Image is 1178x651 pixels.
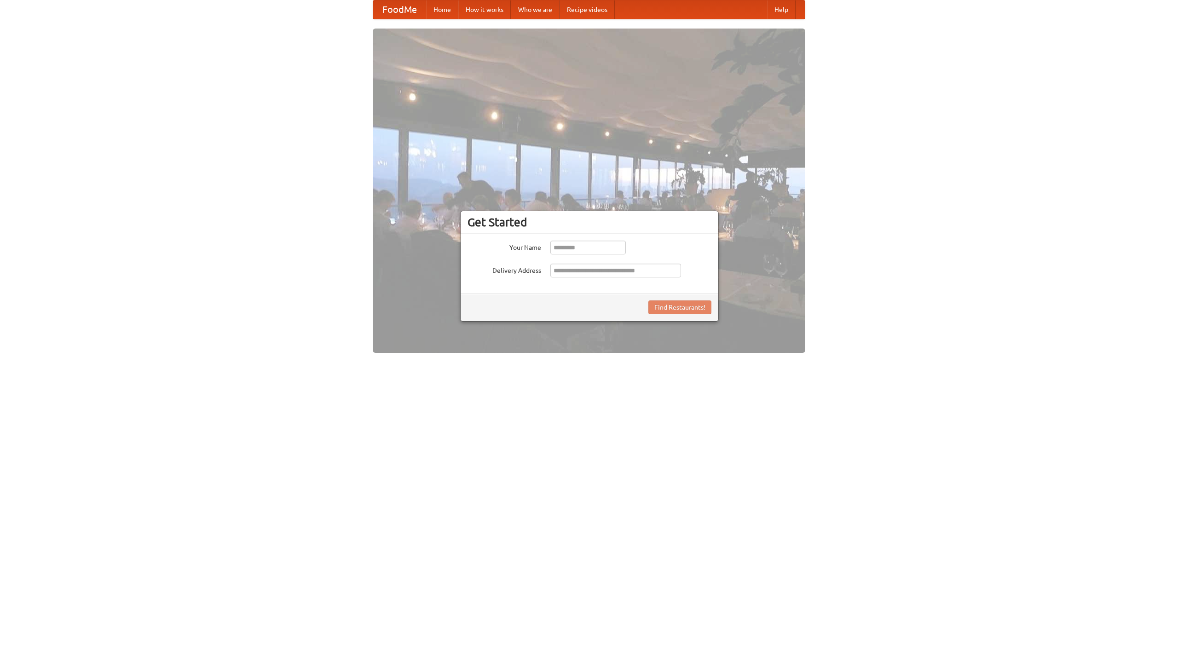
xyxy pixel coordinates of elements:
a: Recipe videos [560,0,615,19]
button: Find Restaurants! [648,300,711,314]
a: Help [767,0,796,19]
a: FoodMe [373,0,426,19]
label: Your Name [468,241,541,252]
a: Home [426,0,458,19]
a: How it works [458,0,511,19]
h3: Get Started [468,215,711,229]
a: Who we are [511,0,560,19]
label: Delivery Address [468,264,541,275]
